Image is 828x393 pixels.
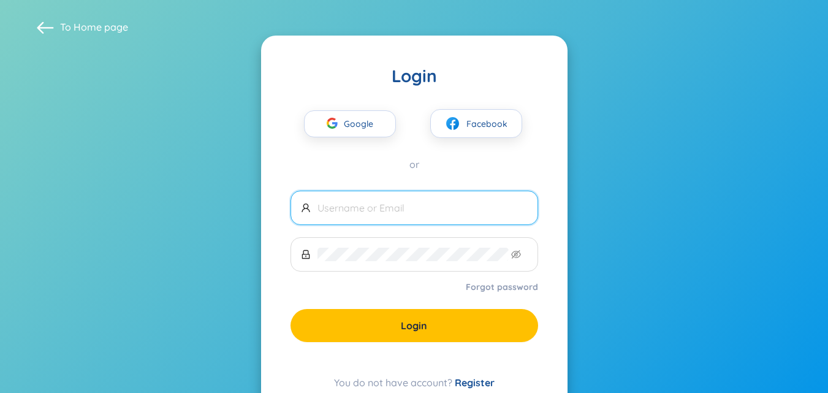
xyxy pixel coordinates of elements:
[291,375,538,390] div: You do not have account?
[455,376,495,389] a: Register
[291,158,538,171] div: or
[291,65,538,87] div: Login
[344,111,379,137] span: Google
[291,309,538,342] button: Login
[511,250,521,259] span: eye-invisible
[317,201,528,215] input: Username or Email
[445,116,460,131] img: facebook
[430,109,522,138] button: facebookFacebook
[304,110,396,137] button: Google
[466,281,538,293] a: Forgot password
[301,250,311,259] span: lock
[74,21,128,33] a: Home page
[401,319,427,332] span: Login
[60,20,128,34] span: To
[301,203,311,213] span: user
[466,117,507,131] span: Facebook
